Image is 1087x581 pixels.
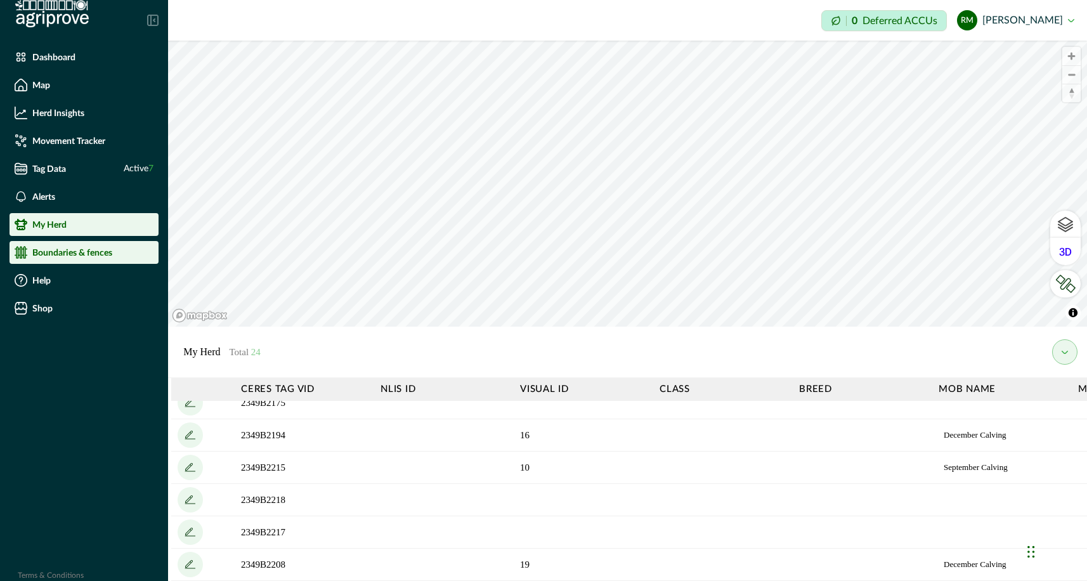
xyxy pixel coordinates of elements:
p: December Calving [944,429,1007,441]
button: Zoom in [1062,47,1081,65]
a: Tag DataActive7 [10,157,159,180]
p: Map [32,80,50,90]
p: December Calving [944,558,1007,571]
p: Shop [32,303,53,313]
button: add [178,390,203,415]
td: 10 [514,452,653,484]
a: Boundaries & fences [10,241,159,264]
td: 2349B2218 [235,484,374,516]
p: Deferred ACCUs [862,16,937,25]
td: 2349B2217 [235,516,374,549]
p: Dashboard [32,52,75,62]
button: Reset bearing to north [1062,84,1081,102]
a: Help [10,269,159,292]
button: add [178,455,203,480]
th: Mob name [932,378,1072,401]
p: Herd Insights [32,108,84,118]
p: Movement Tracker [32,136,105,146]
div: Drag [1027,533,1035,571]
button: Zoom out [1062,65,1081,84]
p: My Herd [32,219,67,230]
p: Alerts [32,192,55,202]
th: Breed [793,378,932,401]
a: Map [10,74,159,96]
a: Dashboard [10,46,159,69]
p: September Calving [944,461,1008,474]
button: Toggle attribution [1065,305,1081,320]
th: Class [653,378,793,401]
td: 2349B2215 [235,452,374,484]
p: My Herd [183,344,261,360]
button: Rodney McIntyre[PERSON_NAME] [957,5,1074,36]
p: Boundaries & fences [32,247,112,258]
th: Visual ID [514,378,653,401]
a: Shop [10,297,159,320]
img: LkRIKP7pqK064DBUf7vatyaj0RnXiK+1zEGAAAAAElFTkSuQmCC [1055,275,1076,293]
a: Alerts [10,185,159,208]
span: Active [124,162,153,176]
p: 0 [852,16,857,26]
button: add [178,422,203,448]
td: 2349B2194 [235,419,374,452]
a: My Herd [10,213,159,236]
button: add [178,519,203,545]
span: 24 [251,347,261,357]
iframe: Chat Widget [1024,520,1087,581]
span: 7 [148,164,153,173]
td: 2349B2208 [235,549,374,581]
canvas: Map [168,41,1087,327]
td: 16 [514,419,653,452]
p: Help [32,275,51,285]
button: add [178,487,203,512]
th: Ceres Tag VID [235,378,374,401]
span: Zoom out [1062,66,1081,84]
th: NLIS ID [374,378,514,401]
button: my herd [1052,339,1077,365]
p: Tag Data [32,164,66,174]
a: Mapbox logo [172,308,228,323]
a: Movement Tracker [10,129,159,152]
td: 19 [514,549,653,581]
button: add [178,552,203,577]
td: 2349B2175 [235,387,374,419]
span: Total [230,347,261,357]
a: Herd Insights [10,101,159,124]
